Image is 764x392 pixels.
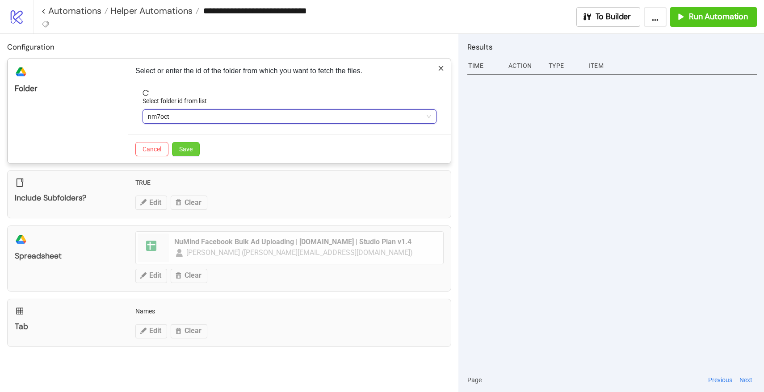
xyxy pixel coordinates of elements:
h2: Configuration [7,41,451,53]
span: reload [143,90,437,96]
button: ... [644,7,667,27]
button: Save [172,142,200,156]
button: Next [737,375,755,385]
a: < Automations [41,6,108,15]
span: Save [179,146,193,153]
div: Type [548,57,582,74]
span: close [438,65,444,71]
span: nm7oct [148,110,431,123]
button: Previous [705,375,735,385]
span: Run Automation [689,12,748,22]
p: Select or enter the id of the folder from which you want to fetch the files. [135,66,444,76]
span: Page [467,375,482,385]
div: Time [467,57,501,74]
button: Cancel [135,142,168,156]
div: Item [588,57,757,74]
div: Folder [15,83,121,94]
div: Action [508,57,542,74]
button: Run Automation [670,7,757,27]
h2: Results [467,41,757,53]
label: Select folder id from list [143,96,213,106]
span: To Builder [596,12,631,22]
span: Cancel [143,146,161,153]
button: To Builder [576,7,641,27]
a: Helper Automations [108,6,199,15]
span: Helper Automations [108,5,193,17]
